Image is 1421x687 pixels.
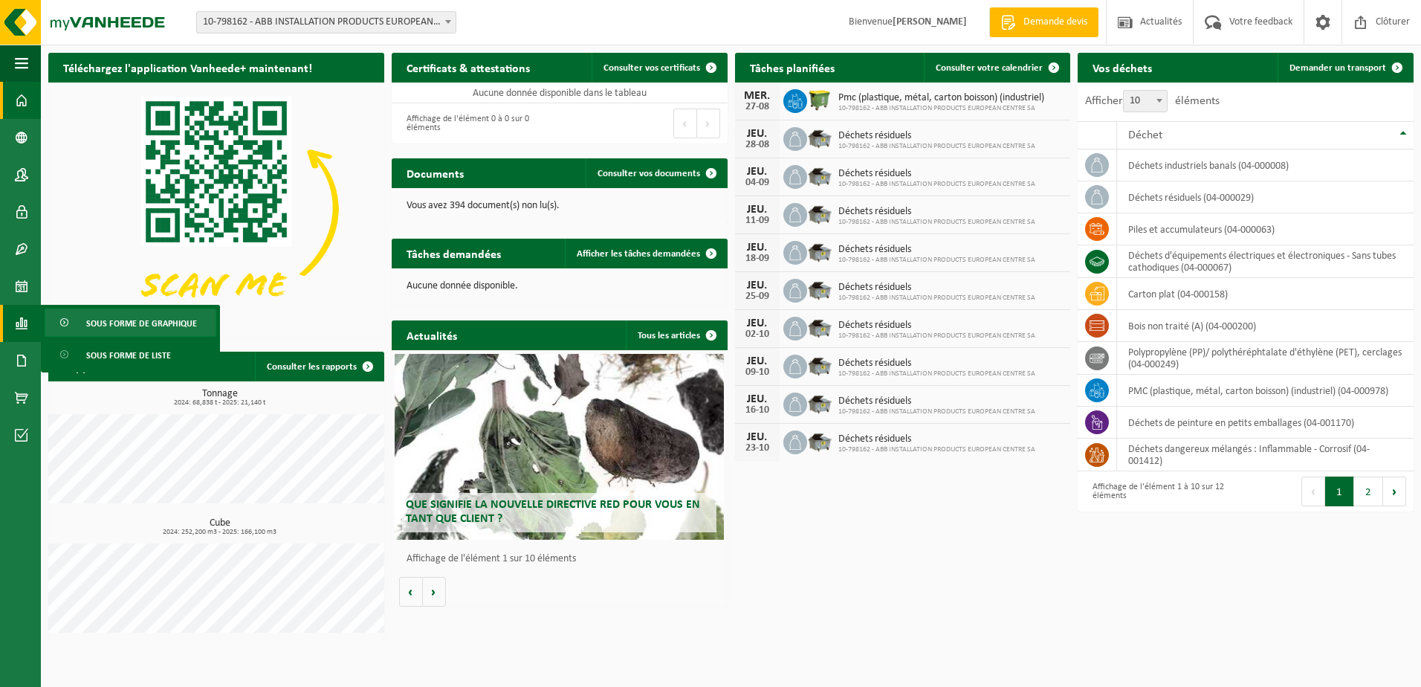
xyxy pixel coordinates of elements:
button: Next [1383,477,1406,506]
img: WB-5000-GAL-GY-01 [807,390,832,416]
a: Consulter les rapports [255,352,383,381]
span: 10-798162 - ABB INSTALLATION PRODUCTS EUROPEAN CENTRE SA [838,407,1035,416]
div: 23-10 [742,443,772,454]
p: Affichage de l'élément 1 sur 10 éléments [407,554,720,564]
h2: Tâches demandées [392,239,516,268]
span: Sous forme de graphique [86,309,197,338]
span: 2024: 252,200 m3 - 2025: 166,100 m3 [56,529,384,536]
span: Demander un transport [1289,63,1386,73]
div: 28-08 [742,140,772,150]
span: Consulter vos documents [598,169,700,178]
button: Next [697,109,720,138]
div: JEU. [742,166,772,178]
div: 04-09 [742,178,772,188]
span: 10 [1124,91,1167,112]
div: JEU. [742,128,772,140]
span: 10-798162 - ABB INSTALLATION PRODUCTS EUROPEAN CENTRE SA [838,332,1035,341]
div: JEU. [742,317,772,329]
h3: Cube [56,518,384,536]
a: Que signifie la nouvelle directive RED pour vous en tant que client ? [395,354,724,540]
a: Consulter votre calendrier [924,53,1069,83]
button: Vorige [399,577,423,607]
p: Aucune donnée disponible. [407,281,713,291]
td: déchets dangereux mélangés : Inflammable - Corrosif (04-001412) [1117,439,1414,471]
img: WB-5000-GAL-GY-01 [807,352,832,378]
a: Tous les articles [626,320,726,350]
strong: [PERSON_NAME] [893,16,967,28]
h2: Téléchargez l'application Vanheede+ maintenant! [48,53,327,82]
span: Afficher les tâches demandées [577,249,700,259]
div: JEU. [742,393,772,405]
div: 02-10 [742,329,772,340]
span: Déchets résiduels [838,282,1035,294]
img: WB-5000-GAL-GY-01 [807,239,832,264]
img: WB-5000-GAL-GY-01 [807,277,832,302]
td: Aucune donnée disponible dans le tableau [392,83,728,103]
span: Déchet [1128,129,1162,141]
span: 10-798162 - ABB INSTALLATION PRODUCTS EUROPEAN CENTRE SA [838,104,1044,113]
a: Sous forme de graphique [45,309,216,337]
h2: Actualités [392,320,472,349]
span: 10-798162 - ABB INSTALLATION PRODUCTS EUROPEAN CENTRE SA [838,370,1035,378]
h2: Certificats & attestations [392,53,545,82]
img: WB-5000-GAL-GY-01 [807,315,832,340]
div: 11-09 [742,216,772,226]
h2: Vos déchets [1078,53,1167,82]
span: Déchets résiduels [838,168,1035,180]
span: 10-798162 - ABB INSTALLATION PRODUCTS EUROPEAN CENTRE SA - HOUDENG-GOEGNIES [196,11,456,33]
td: PMC (plastique, métal, carton boisson) (industriel) (04-000978) [1117,375,1414,407]
div: 16-10 [742,405,772,416]
div: 09-10 [742,367,772,378]
span: 10-798162 - ABB INSTALLATION PRODUCTS EUROPEAN CENTRE SA [838,445,1035,454]
h3: Tonnage [56,389,384,407]
span: Déchets résiduels [838,206,1035,218]
td: déchets d'équipements électriques et électroniques - Sans tubes cathodiques (04-000067) [1117,245,1414,278]
div: 27-08 [742,102,772,112]
div: Affichage de l'élément 1 à 10 sur 12 éléments [1085,475,1238,508]
td: déchets de peinture en petits emballages (04-001170) [1117,407,1414,439]
h2: Documents [392,158,479,187]
div: MER. [742,90,772,102]
span: Sous forme de liste [86,341,171,370]
td: déchets résiduels (04-000029) [1117,181,1414,213]
td: Piles et accumulateurs (04-000063) [1117,213,1414,245]
span: Déchets résiduels [838,396,1035,407]
div: JEU. [742,355,772,367]
div: JEU. [742,242,772,254]
span: Déchets résiduels [838,320,1035,332]
button: Previous [1301,477,1325,506]
span: Déchets résiduels [838,244,1035,256]
img: WB-5000-GAL-GY-01 [807,428,832,454]
span: 10-798162 - ABB INSTALLATION PRODUCTS EUROPEAN CENTRE SA [838,218,1035,227]
span: Déchets résiduels [838,433,1035,445]
span: 10-798162 - ABB INSTALLATION PRODUCTS EUROPEAN CENTRE SA [838,294,1035,303]
div: Affichage de l'élément 0 à 0 sur 0 éléments [399,107,552,140]
span: 10-798162 - ABB INSTALLATION PRODUCTS EUROPEAN CENTRE SA [838,256,1035,265]
span: 10 [1123,90,1168,112]
p: Vous avez 394 document(s) non lu(s). [407,201,713,211]
td: carton plat (04-000158) [1117,278,1414,310]
span: Demande devis [1020,15,1091,30]
span: 10-798162 - ABB INSTALLATION PRODUCTS EUROPEAN CENTRE SA [838,180,1035,189]
span: Consulter votre calendrier [936,63,1043,73]
span: Consulter vos certificats [603,63,700,73]
a: Consulter vos documents [586,158,726,188]
span: 10-798162 - ABB INSTALLATION PRODUCTS EUROPEAN CENTRE SA [838,142,1035,151]
button: Previous [673,109,697,138]
span: Que signifie la nouvelle directive RED pour vous en tant que client ? [406,499,700,525]
img: Download de VHEPlus App [48,83,384,335]
label: Afficher éléments [1085,95,1220,107]
span: Déchets résiduels [838,130,1035,142]
img: WB-5000-GAL-GY-01 [807,201,832,226]
h2: Tâches planifiées [735,53,849,82]
a: Consulter vos certificats [592,53,726,83]
span: 10-798162 - ABB INSTALLATION PRODUCTS EUROPEAN CENTRE SA - HOUDENG-GOEGNIES [197,12,456,33]
span: Pmc (plastique, métal, carton boisson) (industriel) [838,92,1044,104]
div: 25-09 [742,291,772,302]
img: WB-5000-GAL-GY-01 [807,163,832,188]
a: Demande devis [989,7,1098,37]
div: JEU. [742,280,772,291]
div: JEU. [742,431,772,443]
span: Déchets résiduels [838,358,1035,370]
img: WB-1100-HPE-GN-50 [807,87,832,112]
